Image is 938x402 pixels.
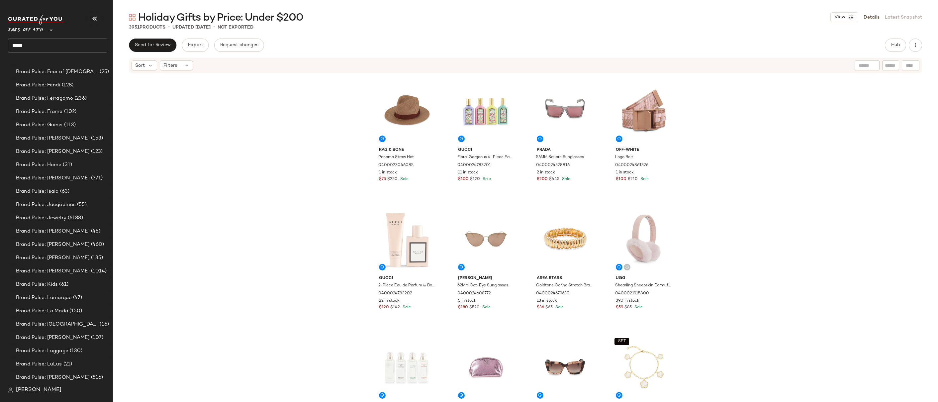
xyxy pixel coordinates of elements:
span: (150) [68,307,82,315]
span: Brand Pulse: Home [16,161,61,169]
span: 3951 [129,25,140,30]
span: (153) [90,135,103,142]
span: (236) [73,95,87,102]
span: • [168,23,170,31]
img: 0400021915800_PINKCLOUD [610,206,677,273]
span: Filters [163,62,177,69]
span: (113) [63,121,76,129]
img: 0400024783202 [374,206,440,273]
span: Brand Pulse: Frame [16,108,63,116]
button: SET [614,338,629,345]
span: Brand Pulse: LuLus [16,360,62,368]
span: Shearling Sheepskin Earmuffs [615,283,671,289]
span: 0400024608772 [457,291,491,297]
span: Brand Pulse: [PERSON_NAME] [16,148,90,155]
img: 0400022770928_ROSE [453,334,519,401]
span: (47) [72,294,82,302]
span: Brand Pulse: [PERSON_NAME] [16,135,90,142]
img: 0400024783201 [453,77,519,145]
span: Brand Pulse: Kids [16,281,58,288]
span: Brand Pulse: Jacquemus [16,201,76,209]
span: 390 in stock [616,298,639,304]
span: Brand Pulse: [GEOGRAPHIC_DATA] [16,321,98,328]
button: Request changes [214,39,264,52]
span: Prada [537,147,593,153]
span: Ugg [616,275,672,281]
span: Brand Pulse: Isaia [16,188,59,195]
span: Sale [399,177,409,181]
span: $445 [549,176,559,182]
span: Sale [401,305,411,310]
button: Export [182,39,209,52]
span: $180 [458,305,468,311]
span: 56MM Square Sunglasses [536,154,584,160]
span: 62MM Cat-Eye Sunglasses [457,283,508,289]
button: View [830,12,858,22]
span: Hub [891,43,900,48]
span: (130) [68,347,83,355]
span: (107) [90,334,104,342]
span: Off-White [616,147,672,153]
span: Brand Pulse: Guess [16,121,63,129]
span: Gucci [379,275,435,281]
span: (21) [62,360,72,368]
img: svg%3e [8,387,13,393]
span: $210 [628,176,638,182]
img: svg%3e [625,265,629,269]
div: Products [129,24,165,31]
span: 2 in stock [537,170,555,176]
span: Goldtone Carina Stretch Bracelet/6" [536,283,592,289]
span: 1 in stock [379,170,397,176]
span: 0400024528816 [536,162,570,168]
span: Sale [561,177,570,181]
span: Brand Pulse: [PERSON_NAME] [16,241,90,249]
span: Send for Review [135,43,171,48]
span: Brand Pulse: Luggage [16,347,68,355]
span: 13 in stock [537,298,557,304]
span: 0400024679630 [536,291,570,297]
span: (371) [90,174,103,182]
span: 2-Piece Eau de Parfum & Body Lotion Set [378,283,434,289]
span: Panama Straw Hat [378,154,414,160]
span: (6188) [66,214,83,222]
span: $100 [616,176,626,182]
span: Brand Pulse: Jewelry [16,214,66,222]
span: (460) [90,241,104,249]
span: (63) [59,188,70,195]
span: 1 in stock [616,170,634,176]
span: (31) [61,161,72,169]
span: Brand Pulse: Fear of [DEMOGRAPHIC_DATA] [16,68,98,76]
span: Brand Pulse: Lamarque [16,294,72,302]
img: 0400024608772 [453,206,519,273]
p: Not Exported [218,24,253,31]
span: Area Stars [537,275,593,281]
span: (1014) [90,267,107,275]
a: Details [864,14,880,21]
span: Request changes [220,43,258,48]
span: $120 [379,305,389,311]
span: (25) [98,68,109,76]
span: Brand Pulse: [PERSON_NAME] [16,374,90,381]
span: Gucci [458,147,514,153]
span: (516) [90,374,103,381]
img: cfy_white_logo.C9jOOHJF.svg [8,15,64,25]
span: (61) [58,281,68,288]
span: $120 [470,176,480,182]
span: Brand Pulse: [PERSON_NAME] [16,334,90,342]
span: (135) [90,254,103,262]
span: Brand Pulse: [PERSON_NAME] [16,174,90,182]
span: • [213,23,215,31]
span: rag & bone [379,147,435,153]
span: Holiday Gifts by Price: Under $200 [138,11,303,25]
span: (55) [76,201,87,209]
span: $100 [458,176,469,182]
span: Brand Pulse: [PERSON_NAME] [16,228,90,235]
img: 0400024861326_PINKBEIGE [610,77,677,145]
span: Sale [633,305,643,310]
span: $65 [545,305,553,311]
span: Sort [135,62,145,69]
span: 22 in stock [379,298,400,304]
span: Sale [554,305,564,310]
span: $200 [537,176,548,182]
span: $85 [624,305,632,311]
